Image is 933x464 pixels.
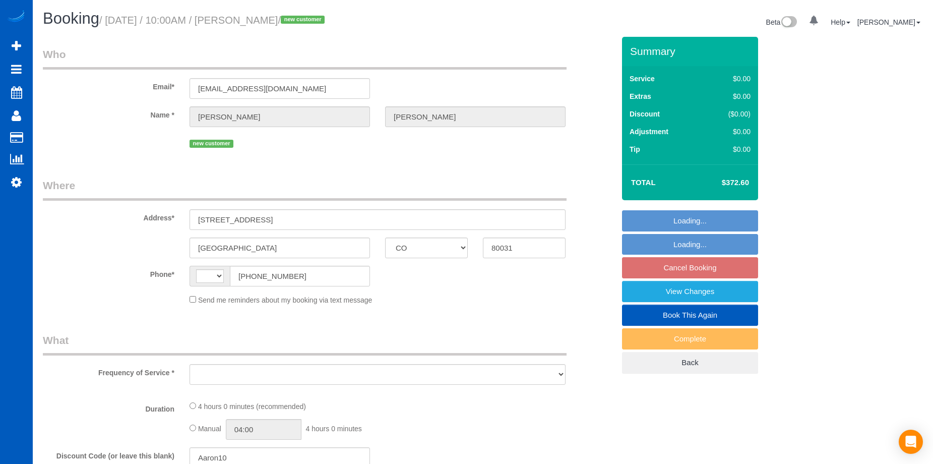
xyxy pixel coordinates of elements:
[707,109,751,119] div: ($0.00)
[707,144,751,154] div: $0.00
[35,447,182,461] label: Discount Code (or leave this blank)
[35,78,182,92] label: Email*
[707,74,751,84] div: $0.00
[630,45,753,57] h3: Summary
[6,10,26,24] img: Automaid Logo
[281,16,325,24] span: new customer
[630,91,651,101] label: Extras
[35,400,182,414] label: Duration
[190,238,370,258] input: City*
[766,18,797,26] a: Beta
[198,296,372,304] span: Send me reminders about my booking via text message
[198,402,306,411] span: 4 hours 0 minutes (recommended)
[278,15,328,26] span: /
[385,106,566,127] input: Last Name*
[35,209,182,223] label: Address*
[707,91,751,101] div: $0.00
[43,10,99,27] span: Booking
[631,178,656,187] strong: Total
[35,266,182,279] label: Phone*
[630,127,668,137] label: Adjustment
[622,352,758,373] a: Back
[483,238,566,258] input: Zip Code*
[190,78,370,99] input: Email*
[622,305,758,326] a: Book This Again
[630,74,655,84] label: Service
[306,425,362,433] span: 4 hours 0 minutes
[43,47,567,70] legend: Who
[230,266,370,286] input: Phone*
[35,106,182,120] label: Name *
[622,281,758,302] a: View Changes
[190,106,370,127] input: First Name*
[857,18,920,26] a: [PERSON_NAME]
[35,364,182,378] label: Frequency of Service *
[630,109,660,119] label: Discount
[43,178,567,201] legend: Where
[99,15,328,26] small: / [DATE] / 10:00AM / [PERSON_NAME]
[707,127,751,137] div: $0.00
[198,425,221,433] span: Manual
[899,430,923,454] div: Open Intercom Messenger
[630,144,640,154] label: Tip
[43,333,567,356] legend: What
[190,140,233,148] span: new customer
[831,18,850,26] a: Help
[780,16,797,29] img: New interface
[692,179,749,187] h4: $372.60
